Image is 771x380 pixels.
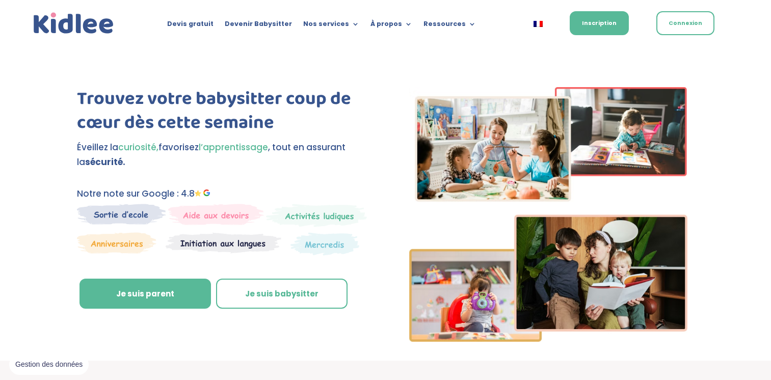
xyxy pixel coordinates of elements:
[167,20,214,32] a: Devis gratuit
[31,10,116,37] img: logo_kidlee_bleu
[570,11,629,35] a: Inscription
[370,20,412,32] a: À propos
[77,186,368,201] p: Notre note sur Google : 4.8
[168,204,264,225] img: weekends
[15,360,83,369] span: Gestion des données
[79,279,211,309] a: Je suis parent
[31,10,116,37] a: Kidlee Logo
[290,232,359,256] img: Thematique
[303,20,359,32] a: Nos services
[77,140,368,170] p: Éveillez la favorisez , tout en assurant la
[85,156,125,168] strong: sécurité.
[266,204,367,227] img: Mercredi
[77,232,156,254] img: Anniversaire
[77,204,166,225] img: Sortie decole
[77,87,368,140] h1: Trouvez votre babysitter coup de cœur dès cette semaine
[118,141,158,153] span: curiosité,
[534,21,543,27] img: Français
[423,20,476,32] a: Ressources
[225,20,292,32] a: Devenir Babysitter
[409,333,687,345] picture: Imgs-2
[9,354,89,375] button: Gestion des données
[199,141,268,153] span: l’apprentissage
[656,11,714,35] a: Connexion
[216,279,348,309] a: Je suis babysitter
[166,232,281,254] img: Atelier thematique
